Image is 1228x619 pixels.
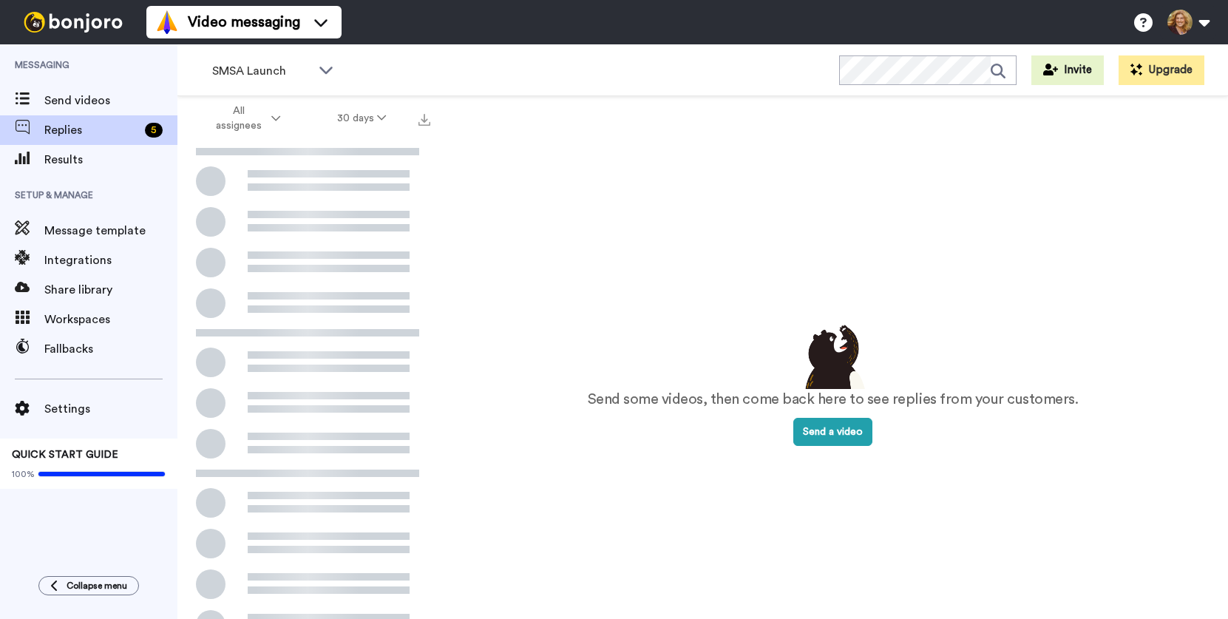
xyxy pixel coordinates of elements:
button: 30 days [309,105,415,132]
span: Share library [44,281,177,299]
span: Video messaging [188,12,300,33]
img: vm-color.svg [155,10,179,34]
span: Fallbacks [44,340,177,358]
img: export.svg [418,114,430,126]
img: results-emptystates.png [796,321,870,389]
span: 100% [12,468,35,480]
button: All assignees [180,98,309,139]
span: Collapse menu [67,580,127,592]
span: Replies [44,121,139,139]
p: Send some videos, then come back here to see replies from your customers. [588,389,1079,410]
span: Settings [44,400,177,418]
span: All assignees [208,104,268,133]
button: Send a video [793,418,872,446]
span: Results [44,151,177,169]
img: bj-logo-header-white.svg [18,12,129,33]
span: Integrations [44,251,177,269]
span: SMSA Launch [212,62,311,80]
button: Invite [1031,55,1104,85]
div: 5 [145,123,163,138]
a: Send a video [793,427,872,437]
button: Upgrade [1119,55,1204,85]
span: QUICK START GUIDE [12,450,118,460]
span: Workspaces [44,311,177,328]
button: Collapse menu [38,576,139,595]
button: Export all results that match these filters now. [414,107,435,129]
span: Message template [44,222,177,240]
span: Send videos [44,92,177,109]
